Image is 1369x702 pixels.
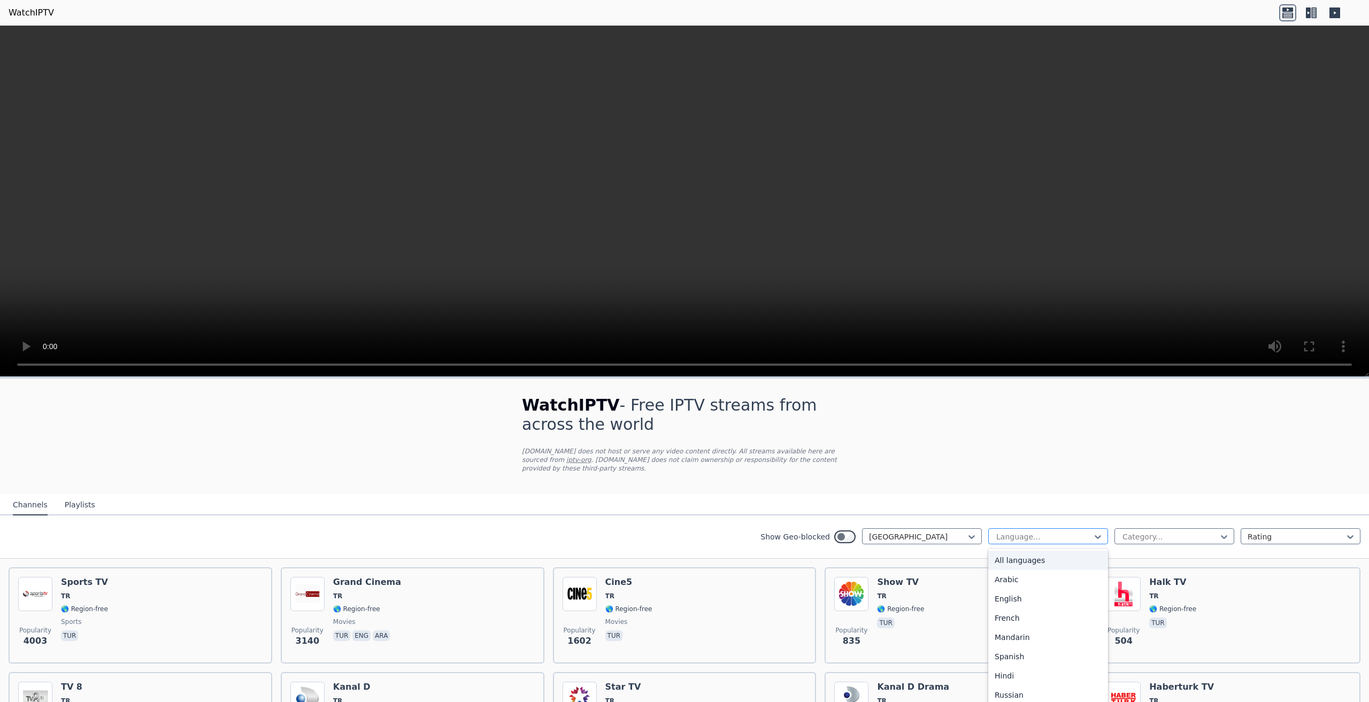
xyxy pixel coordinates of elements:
[988,608,1108,628] div: French
[605,592,614,600] span: TR
[333,682,380,692] h6: Kanal D
[61,577,108,588] h6: Sports TV
[877,605,924,613] span: 🌎 Region-free
[566,456,591,464] a: iptv-org
[605,630,622,641] p: tur
[61,682,108,692] h6: TV 8
[9,6,54,19] a: WatchIPTV
[61,592,70,600] span: TR
[1149,605,1196,613] span: 🌎 Region-free
[333,592,342,600] span: TR
[760,531,830,542] label: Show Geo-blocked
[1149,592,1158,600] span: TR
[522,447,847,473] p: [DOMAIN_NAME] does not host or serve any video content directly. All streams available here are s...
[1149,618,1166,628] p: tur
[522,396,847,434] h1: - Free IPTV streams from across the world
[24,635,48,647] span: 4003
[1106,577,1141,611] img: Halk TV
[988,647,1108,666] div: Spanish
[988,570,1108,589] div: Arabic
[1149,577,1196,588] h6: Halk TV
[61,605,108,613] span: 🌎 Region-free
[834,577,868,611] img: Show TV
[18,577,52,611] img: Sports TV
[564,626,596,635] span: Popularity
[1107,626,1140,635] span: Popularity
[333,577,401,588] h6: Grand Cinema
[563,577,597,611] img: Cine5
[605,682,652,692] h6: Star TV
[19,626,51,635] span: Popularity
[877,592,886,600] span: TR
[1149,682,1214,692] h6: Haberturk TV
[988,628,1108,647] div: Mandarin
[333,630,350,641] p: tur
[522,396,620,414] span: WatchIPTV
[296,635,320,647] span: 3140
[65,495,95,515] button: Playlists
[291,626,324,635] span: Popularity
[988,666,1108,685] div: Hindi
[988,589,1108,608] div: English
[373,630,390,641] p: ara
[877,577,924,588] h6: Show TV
[290,577,325,611] img: Grand Cinema
[13,495,48,515] button: Channels
[567,635,591,647] span: 1602
[835,626,867,635] span: Popularity
[1114,635,1132,647] span: 504
[605,618,628,626] span: movies
[877,618,894,628] p: tur
[61,618,81,626] span: sports
[843,635,860,647] span: 835
[988,551,1108,570] div: All languages
[61,630,78,641] p: tur
[877,682,949,692] h6: Kanal D Drama
[333,605,380,613] span: 🌎 Region-free
[333,618,356,626] span: movies
[605,605,652,613] span: 🌎 Region-free
[605,577,652,588] h6: Cine5
[352,630,371,641] p: eng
